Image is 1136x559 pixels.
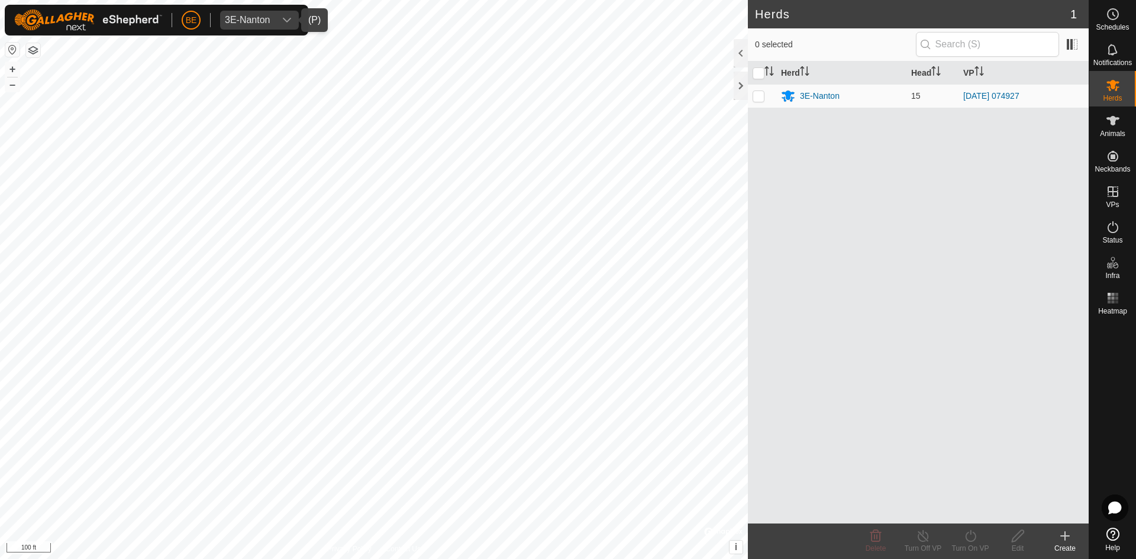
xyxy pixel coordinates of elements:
th: Herd [776,62,906,85]
img: Gallagher Logo [14,9,162,31]
div: dropdown trigger [275,11,299,30]
button: Reset Map [5,43,20,57]
p-sorticon: Activate to sort [764,68,774,77]
span: Heatmap [1098,308,1127,315]
p-sorticon: Activate to sort [931,68,941,77]
input: Search (S) [916,32,1059,57]
button: – [5,77,20,92]
p-sorticon: Activate to sort [800,68,809,77]
a: Privacy Policy [327,544,372,554]
span: Animals [1100,130,1125,137]
span: Status [1102,237,1122,244]
span: Notifications [1093,59,1132,66]
a: Contact Us [386,544,421,554]
span: Herds [1103,95,1122,102]
span: 0 selected [755,38,916,51]
div: Turn On VP [947,543,994,554]
div: Create [1041,543,1089,554]
a: Help [1089,523,1136,556]
p-sorticon: Activate to sort [974,68,984,77]
span: Schedules [1096,24,1129,31]
button: Map Layers [26,43,40,57]
span: 15 [911,91,921,101]
div: Turn Off VP [899,543,947,554]
span: 3E-Nanton [220,11,275,30]
span: VPs [1106,201,1119,208]
span: Delete [866,544,886,552]
div: 3E-Nanton [800,90,840,102]
span: BE [186,14,197,27]
h2: Herds [755,7,1070,21]
span: Neckbands [1095,166,1130,173]
a: [DATE] 074927 [963,91,1019,101]
button: i [730,541,743,554]
div: Edit [994,543,1041,554]
span: Infra [1105,272,1119,279]
div: 3E-Nanton [225,15,270,25]
span: 1 [1070,5,1077,23]
span: i [735,542,737,552]
th: VP [958,62,1089,85]
th: Head [906,62,958,85]
button: + [5,62,20,76]
span: Help [1105,544,1120,551]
